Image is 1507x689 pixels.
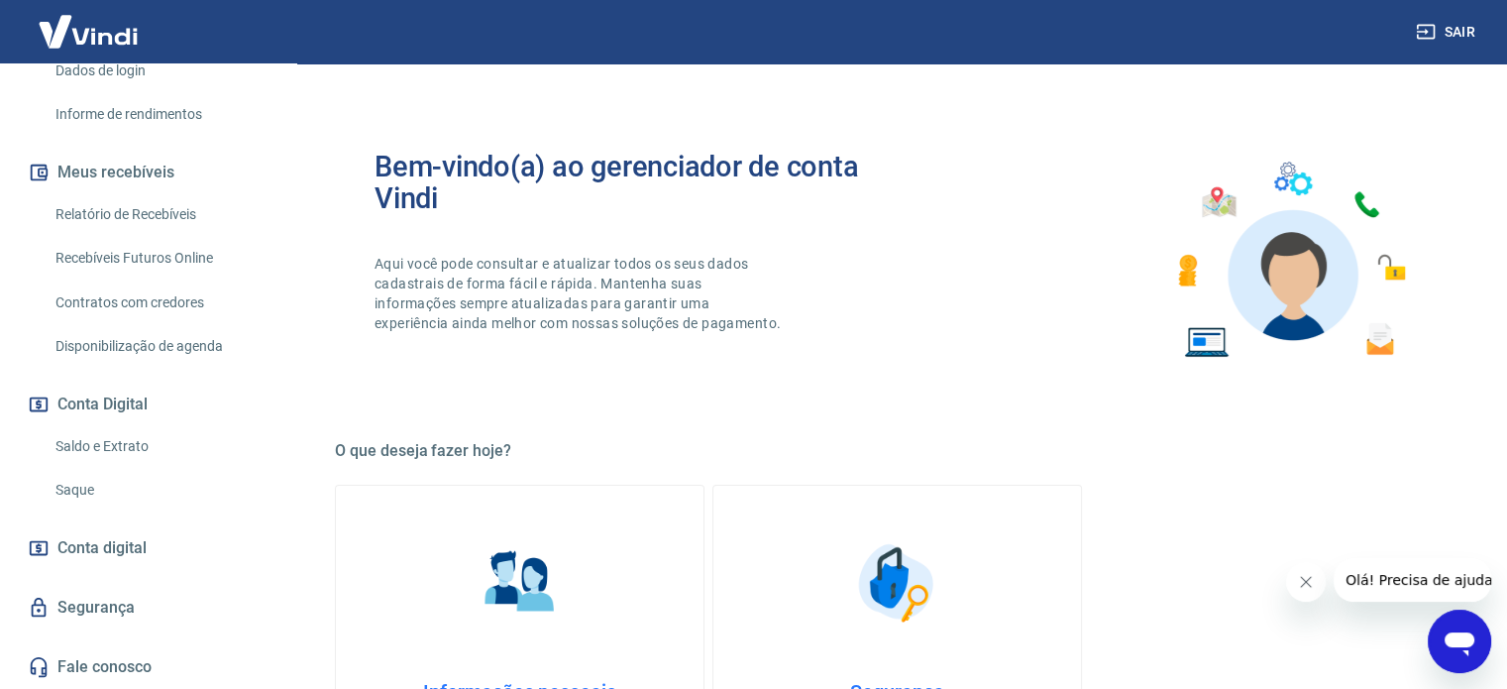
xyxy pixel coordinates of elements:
[57,534,147,562] span: Conta digital
[335,441,1459,461] h5: O que deseja fazer hoje?
[48,194,272,235] a: Relatório de Recebíveis
[1334,558,1491,602] iframe: Mensagem da empresa
[24,1,153,61] img: Vindi
[1428,610,1491,673] iframe: Botão para abrir a janela de mensagens
[24,526,272,570] a: Conta digital
[375,151,898,214] h2: Bem-vindo(a) ao gerenciador de conta Vindi
[1160,151,1420,370] img: Imagem de um avatar masculino com diversos icones exemplificando as funcionalidades do gerenciado...
[48,426,272,467] a: Saldo e Extrato
[12,14,166,30] span: Olá! Precisa de ajuda?
[1286,562,1326,602] iframe: Fechar mensagem
[24,383,272,426] button: Conta Digital
[375,254,785,333] p: Aqui você pode consultar e atualizar todos os seus dados cadastrais de forma fácil e rápida. Mant...
[48,326,272,367] a: Disponibilização de agenda
[48,51,272,91] a: Dados de login
[48,94,272,135] a: Informe de rendimentos
[48,283,272,323] a: Contratos com credores
[24,151,272,194] button: Meus recebíveis
[24,586,272,630] a: Segurança
[48,470,272,511] a: Saque
[1412,14,1483,51] button: Sair
[471,533,570,632] img: Informações pessoais
[848,533,947,632] img: Segurança
[24,645,272,689] a: Fale conosco
[48,238,272,279] a: Recebíveis Futuros Online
